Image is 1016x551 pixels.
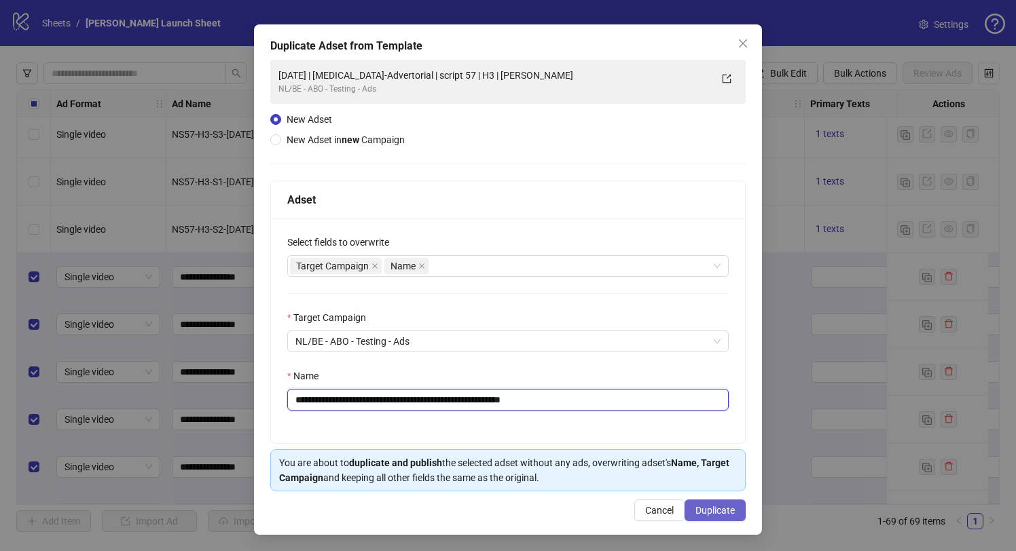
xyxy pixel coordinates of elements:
[371,263,378,269] span: close
[14,159,258,231] div: Recent messageProfile image for JamesHow can I set the date and time of when the adsets should be...
[296,259,369,273] span: Target Campaign
[685,499,746,521] button: Duplicate
[278,68,710,83] div: [DATE] | [MEDICAL_DATA]-Advertorial | script 57 | H3 | [PERSON_NAME]
[287,368,327,383] label: Name
[28,191,55,218] img: Profile image for James
[279,455,737,485] div: You are about to the selected adset without any ads, overwriting adset's and keeping all other fi...
[28,318,244,332] div: Create a ticket
[287,191,729,208] div: Adset
[290,258,382,274] span: Target Campaign
[287,134,405,145] span: New Adset in Campaign
[27,96,244,119] p: Hi jordy 👋
[418,263,425,269] span: close
[142,205,180,219] div: • [DATE]
[342,134,359,145] strong: new
[295,331,721,351] span: NL/BE - ABO - Testing - Ads
[287,114,332,125] span: New Adset
[287,389,729,411] input: Name
[645,505,674,516] span: Cancel
[28,343,228,358] div: Report a Bug
[20,269,252,294] a: Documentation
[738,38,748,49] span: close
[695,505,735,516] span: Duplicate
[28,171,244,185] div: Recent message
[634,499,685,521] button: Cancel
[270,38,746,54] div: Duplicate Adset from Template
[20,338,252,363] div: Report a Bug
[279,457,729,483] strong: Name, Target Campaign
[60,205,139,219] div: [PERSON_NAME]
[732,33,754,54] button: Close
[181,457,228,467] span: Messages
[391,259,416,273] span: Name
[136,423,272,478] button: Messages
[28,249,228,263] div: Request a feature
[234,22,258,46] div: Close
[722,74,731,83] span: export
[349,457,442,468] strong: duplicate and publish
[287,310,375,325] label: Target Campaign
[60,192,408,203] span: How can I set the date and time of when the adsets should be launched?
[20,244,252,269] a: Request a feature
[52,457,83,467] span: Home
[384,258,429,274] span: Name
[278,83,710,96] div: NL/BE - ABO - Testing - Ads
[14,180,257,230] div: Profile image for JamesHow can I set the date and time of when the adsets should be launched?[PER...
[27,119,244,142] p: How can we help?
[28,274,228,288] div: Documentation
[287,235,398,250] label: Select fields to overwrite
